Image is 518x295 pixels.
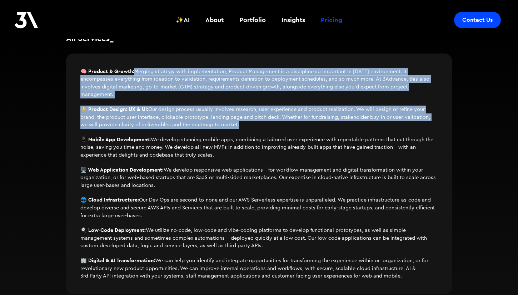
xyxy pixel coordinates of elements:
a: Contact Us [454,12,501,28]
strong: 🍳 Low-Code Deployment: [80,227,146,233]
strong: ⚜️ Product Design: UX & UI: [80,106,148,112]
p: We develop responsive web applications - for workflow management and digital transformation withi... [80,166,438,189]
p: We utilize no-code, low-code and vibe-coding platforms to develop functional prototypes, as well ... [80,227,438,250]
strong: 🌐 Cloud Infrastructure: [80,197,139,203]
div: Insights [282,15,305,25]
p: Our Dev Ops are second-to-none and our AWS Serverless expertise is unparalleled. We practice infr... [80,196,438,219]
strong: 🖥️ Web Application Development: [80,167,164,173]
div: Portfolio [239,15,266,25]
div: Pricing [321,15,342,25]
a: Portfolio [235,7,270,33]
p: We can help you identify and integrate opportunities for transforming the experience within or or... [80,257,438,280]
p: Our design process usually involves research, user experience and product realization. We will de... [80,106,438,129]
a: About [201,7,228,33]
div: ✨AI [176,15,190,25]
a: ✨AI [171,7,194,33]
p: Merging strategy with implementation, Product Management is a discipline so important in [DATE] e... [80,68,438,98]
a: Pricing [317,7,347,33]
strong: 📱 Mobile App Development: [80,136,151,143]
div: About [205,15,224,25]
strong: 🧠 Product & Growth: [80,68,134,75]
a: Insights [277,7,309,33]
p: We develop stunning mobile apps, combining a tailored user experience with repeatable patterns th... [80,136,438,159]
strong: 🏢 Digital & AI Transformation: [80,257,155,264]
div: Contact Us [462,16,493,24]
